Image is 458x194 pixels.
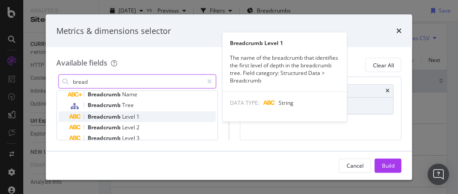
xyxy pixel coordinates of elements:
[88,124,122,131] span: Breadcrumb
[56,25,171,37] div: Metrics & dimensions selector
[88,91,122,98] span: Breadcrumb
[88,134,122,142] span: Breadcrumb
[46,14,412,180] div: modal
[72,75,203,88] input: Search by field name
[230,99,259,107] span: DATA TYPE:
[365,58,402,72] button: Clear All
[136,113,140,120] span: 1
[122,113,136,120] span: Level
[339,158,371,173] button: Cancel
[88,101,122,109] span: Breadcrumb
[122,101,134,109] span: Tree
[396,25,402,37] div: times
[223,54,347,85] div: The name of the breadcrumb that identifies the first level of depth in the breadcrumb tree. Field...
[279,99,293,107] span: String
[88,113,122,120] span: Breadcrumb
[122,134,136,142] span: Level
[382,161,394,169] div: Build
[122,91,137,98] span: Name
[386,88,390,94] div: times
[122,124,136,131] span: Level
[136,124,140,131] span: 2
[373,61,394,69] div: Clear All
[375,158,402,173] button: Build
[56,58,107,68] div: Available fields
[136,134,140,142] span: 3
[347,161,364,169] div: Cancel
[428,164,449,185] div: Open Intercom Messenger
